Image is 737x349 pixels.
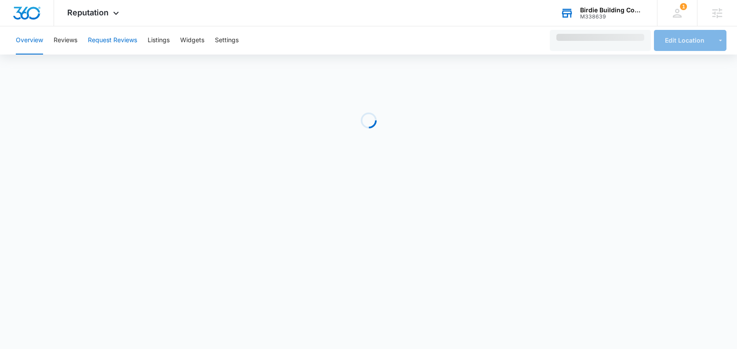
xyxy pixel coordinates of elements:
[215,26,239,55] button: Settings
[680,3,687,10] span: 1
[148,26,170,55] button: Listings
[580,7,644,14] div: account name
[88,26,137,55] button: Request Reviews
[16,26,43,55] button: Overview
[580,14,644,20] div: account id
[680,3,687,10] div: notifications count
[54,26,77,55] button: Reviews
[67,8,109,17] span: Reputation
[180,26,204,55] button: Widgets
